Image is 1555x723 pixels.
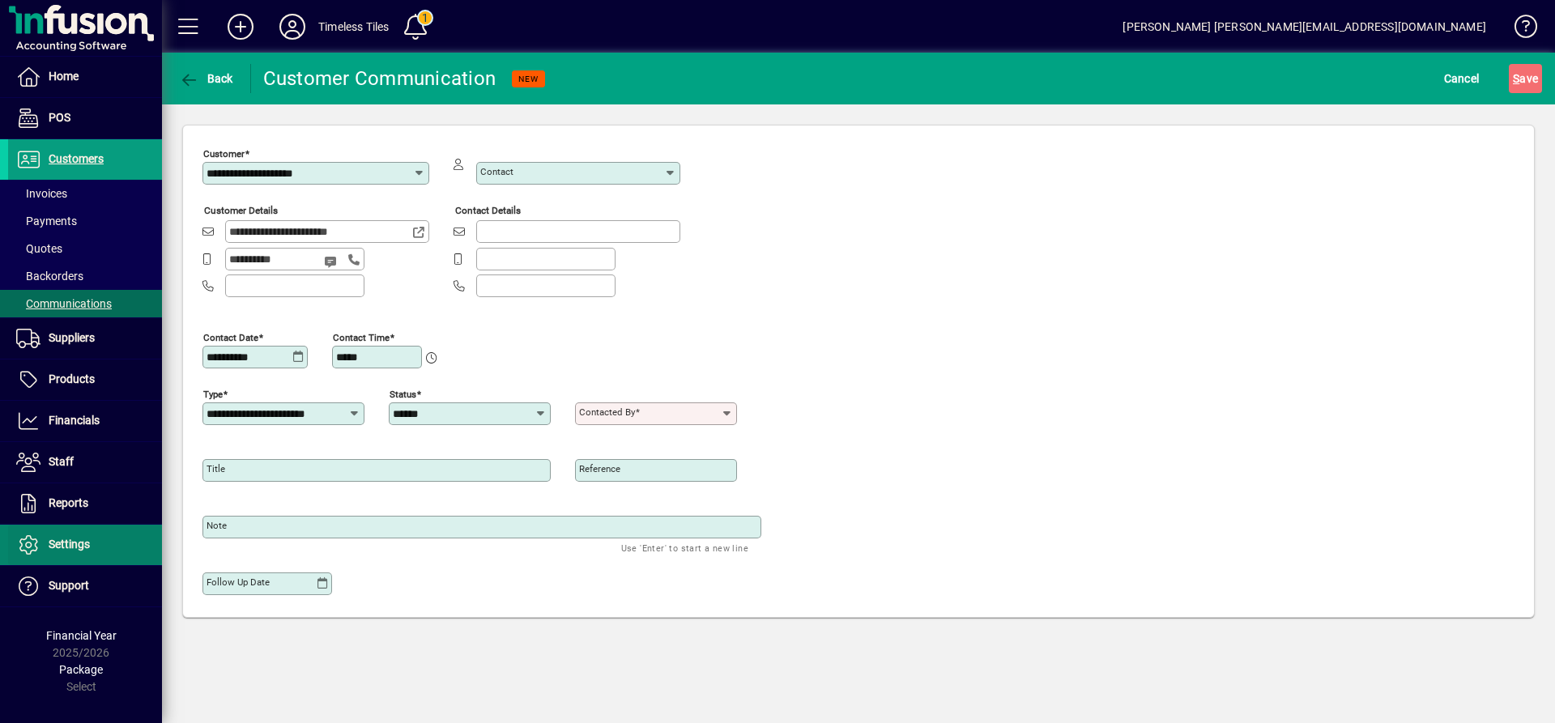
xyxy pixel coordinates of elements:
span: Back [179,72,233,85]
a: Home [8,57,162,97]
button: Back [175,64,237,93]
a: Knowledge Base [1502,3,1535,56]
span: Support [49,579,89,592]
span: Package [59,663,103,676]
mat-hint: Use 'Enter' to start a new line [621,538,748,557]
a: Settings [8,525,162,565]
span: Settings [49,538,90,551]
a: Communications [8,290,162,317]
button: Add [215,12,266,41]
a: Products [8,359,162,400]
a: Quotes [8,235,162,262]
span: Products [49,372,95,385]
mat-label: Contacted by [579,406,635,418]
mat-label: Customer [203,148,245,159]
span: Cancel [1444,66,1480,91]
span: Home [49,70,79,83]
span: Communications [16,297,112,310]
span: Invoices [16,187,67,200]
a: Payments [8,207,162,235]
span: NEW [518,74,539,84]
div: Timeless Tiles [318,14,389,40]
a: Support [8,566,162,606]
a: Financials [8,401,162,441]
button: Profile [266,12,318,41]
span: Suppliers [49,331,95,344]
span: Staff [49,455,74,468]
span: Quotes [16,242,62,255]
a: Invoices [8,180,162,207]
a: Suppliers [8,318,162,359]
span: Reports [49,496,88,509]
span: Customers [49,152,104,165]
a: POS [8,98,162,138]
mat-label: Contact time [333,331,390,342]
mat-label: Contact date [203,331,258,342]
mat-label: Contact [480,166,513,177]
mat-label: Follow up date [207,576,270,588]
span: Backorders [16,270,83,283]
button: Save [1509,64,1542,93]
mat-label: Reference [579,463,620,474]
mat-label: Title [207,463,225,474]
span: POS [49,111,70,124]
div: [PERSON_NAME] [PERSON_NAME][EMAIL_ADDRESS][DOMAIN_NAME] [1123,14,1486,40]
mat-label: Status [390,388,416,399]
span: ave [1513,66,1538,91]
a: Reports [8,483,162,524]
span: Financial Year [46,629,117,642]
span: S [1513,72,1519,85]
mat-label: Type [203,388,223,399]
a: Backorders [8,262,162,290]
mat-label: Note [207,520,227,531]
app-page-header-button: Back [162,64,251,93]
button: Cancel [1440,64,1484,93]
button: Send SMS [313,242,351,281]
span: Financials [49,414,100,427]
a: Staff [8,442,162,483]
div: Customer Communication [263,66,496,91]
span: Payments [16,215,77,228]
